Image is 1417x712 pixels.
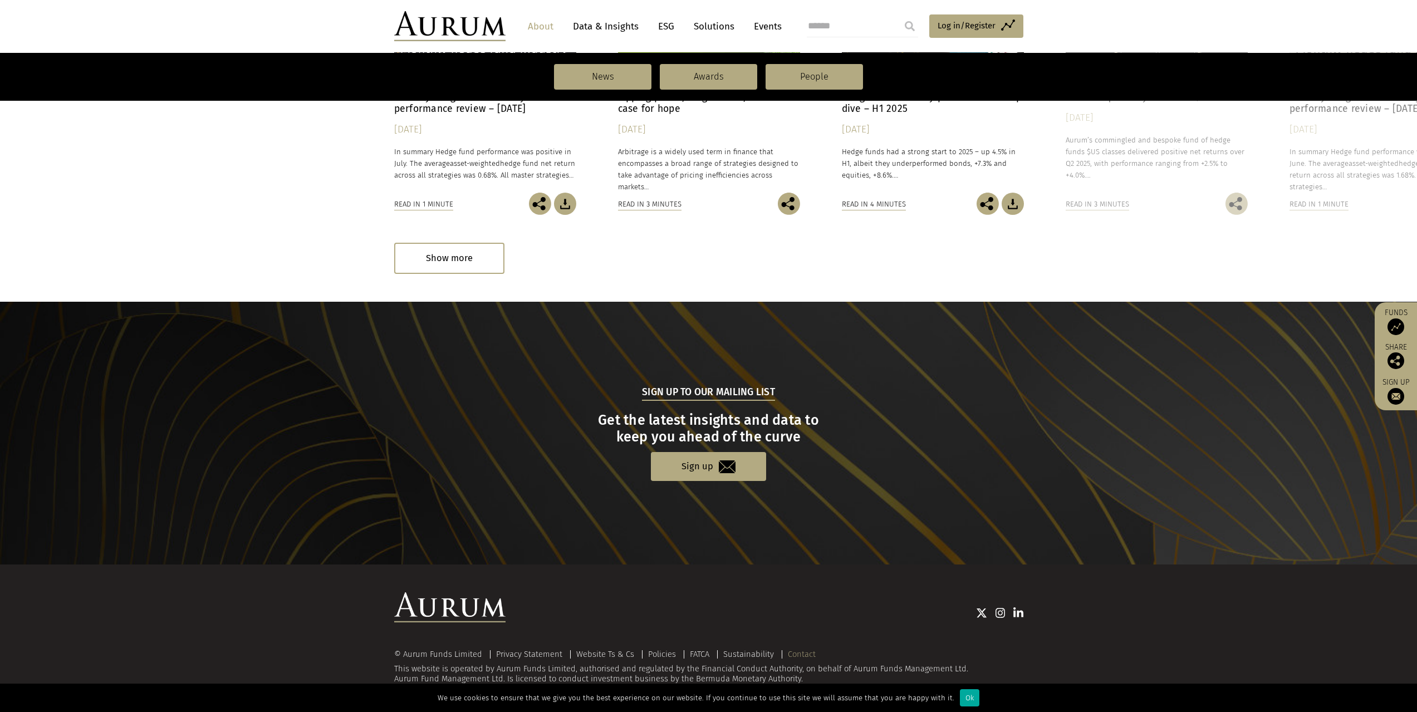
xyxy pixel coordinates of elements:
[450,159,500,168] span: asset-weighted
[496,649,562,659] a: Privacy Statement
[394,198,453,210] div: Read in 1 minute
[394,650,488,659] div: © Aurum Funds Limited
[899,15,921,37] input: Submit
[690,649,709,659] a: FATCA
[1387,318,1404,335] img: Access Funds
[842,91,1024,115] h4: Hedge fund industry performance deep dive – H1 2025
[1289,198,1349,210] div: Read in 1 minute
[394,146,576,181] p: In summary Hedge fund performance was positive in July. The average hedge fund net return across ...
[1387,388,1404,405] img: Sign up to our newsletter
[660,64,757,90] a: Awards
[1066,198,1129,210] div: Read in 3 minutes
[977,193,999,215] img: Share this post
[1066,134,1248,181] p: Aurum’s commingled and bespoke fund of hedge funds $US classes delivered positive net returns ove...
[766,64,863,90] a: People
[976,607,987,618] img: Twitter icon
[842,146,1024,181] p: Hedge funds had a strong start to 2025 – up 4.5% in H1, albeit they underperformed bonds, +7.3% a...
[1387,352,1404,369] img: Share this post
[1225,193,1248,215] img: Share this post
[842,122,1024,138] div: [DATE]
[778,193,800,215] img: Share this post
[618,122,800,138] div: [DATE]
[522,16,559,37] a: About
[394,91,576,115] h4: Monthly hedge fund industry performance review – [DATE]
[688,16,740,37] a: Solutions
[1002,193,1024,215] img: Download Article
[842,198,906,210] div: Read in 4 minutes
[1066,110,1248,126] div: [DATE]
[1349,159,1399,168] span: asset-weighted
[1380,377,1411,405] a: Sign up
[938,19,996,32] span: Log in/Register
[618,146,800,193] p: Arbitrage is a widely used term in finance that encompasses a broad range of strategies designed ...
[1380,343,1411,369] div: Share
[651,452,766,480] a: Sign up
[723,649,774,659] a: Sustainability
[648,649,676,659] a: Policies
[567,16,644,37] a: Data & Insights
[642,385,775,401] h5: Sign up to our mailing list
[748,16,782,37] a: Events
[554,64,651,90] a: News
[929,14,1023,38] a: Log in/Register
[1013,607,1023,618] img: Linkedin icon
[576,649,634,659] a: Website Ts & Cs
[394,243,504,273] div: Show more
[788,649,816,659] a: Contact
[394,592,506,622] img: Aurum Logo
[394,122,576,138] div: [DATE]
[1380,308,1411,335] a: Funds
[394,650,1023,684] div: This website is operated by Aurum Funds Limited, authorised and regulated by the Financial Conduc...
[554,193,576,215] img: Download Article
[529,193,551,215] img: Share this post
[394,11,506,41] img: Aurum
[996,607,1006,618] img: Instagram icon
[653,16,680,37] a: ESG
[960,689,979,706] div: Ok
[618,198,681,210] div: Read in 3 minutes
[618,91,800,115] h4: Tipping points, tough truths, and the case for hope
[395,412,1022,445] h3: Get the latest insights and data to keep you ahead of the curve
